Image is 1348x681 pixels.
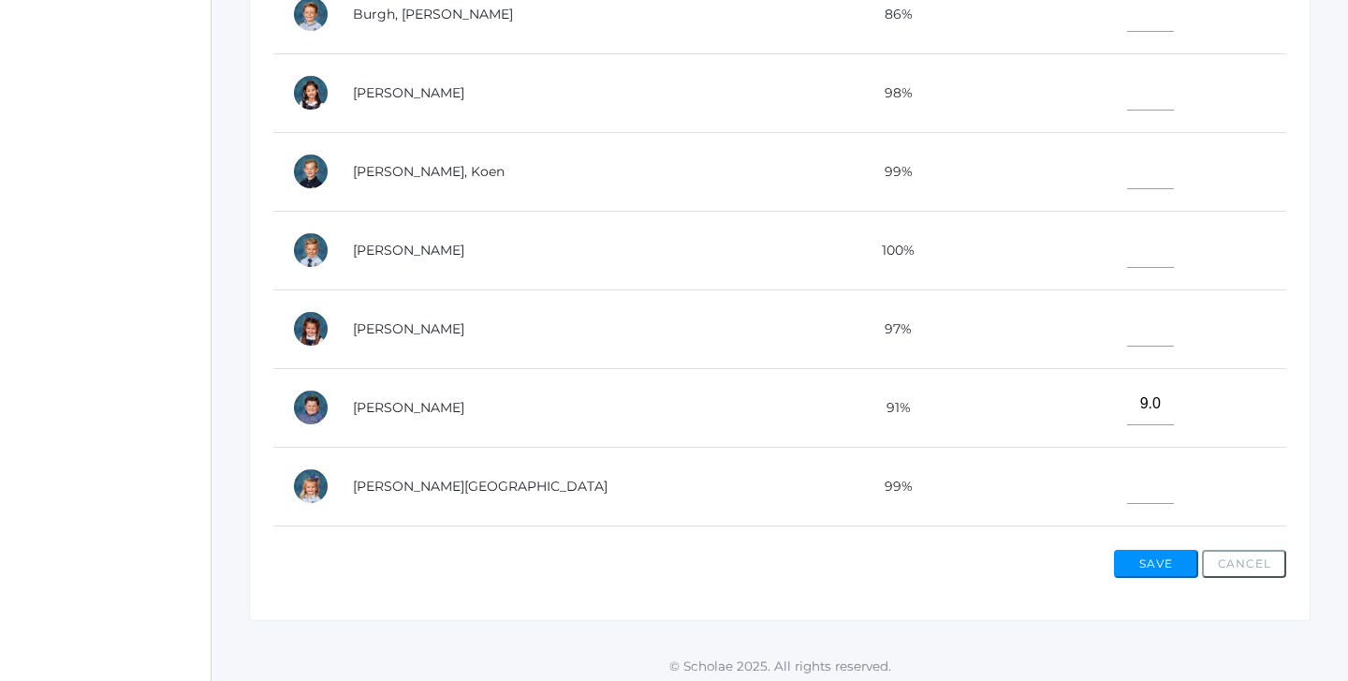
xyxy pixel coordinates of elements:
div: Liam Culver [292,231,330,269]
button: Cancel [1202,550,1286,578]
td: 98% [783,53,1001,132]
td: 100% [783,211,1001,289]
td: 97% [783,526,1001,604]
button: Save [1114,550,1198,578]
a: [PERSON_NAME], Koen [353,163,505,180]
td: 97% [783,289,1001,368]
div: Gunnar Kohr [292,389,330,426]
div: Koen Crocker [292,153,330,190]
td: 99% [783,132,1001,211]
a: Burgh, [PERSON_NAME] [353,6,513,22]
a: [PERSON_NAME] [353,320,464,337]
a: [PERSON_NAME] [353,399,464,416]
div: Whitney Chea [292,74,330,111]
a: [PERSON_NAME][GEOGRAPHIC_DATA] [353,478,608,495]
p: © Scholae 2025. All rights reserved. [212,657,1348,675]
td: 99% [783,447,1001,526]
div: Shiloh Laubacher [292,467,330,505]
a: [PERSON_NAME] [353,242,464,259]
a: [PERSON_NAME] [353,84,464,101]
div: Hazel Doss [292,310,330,348]
td: 91% [783,368,1001,447]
